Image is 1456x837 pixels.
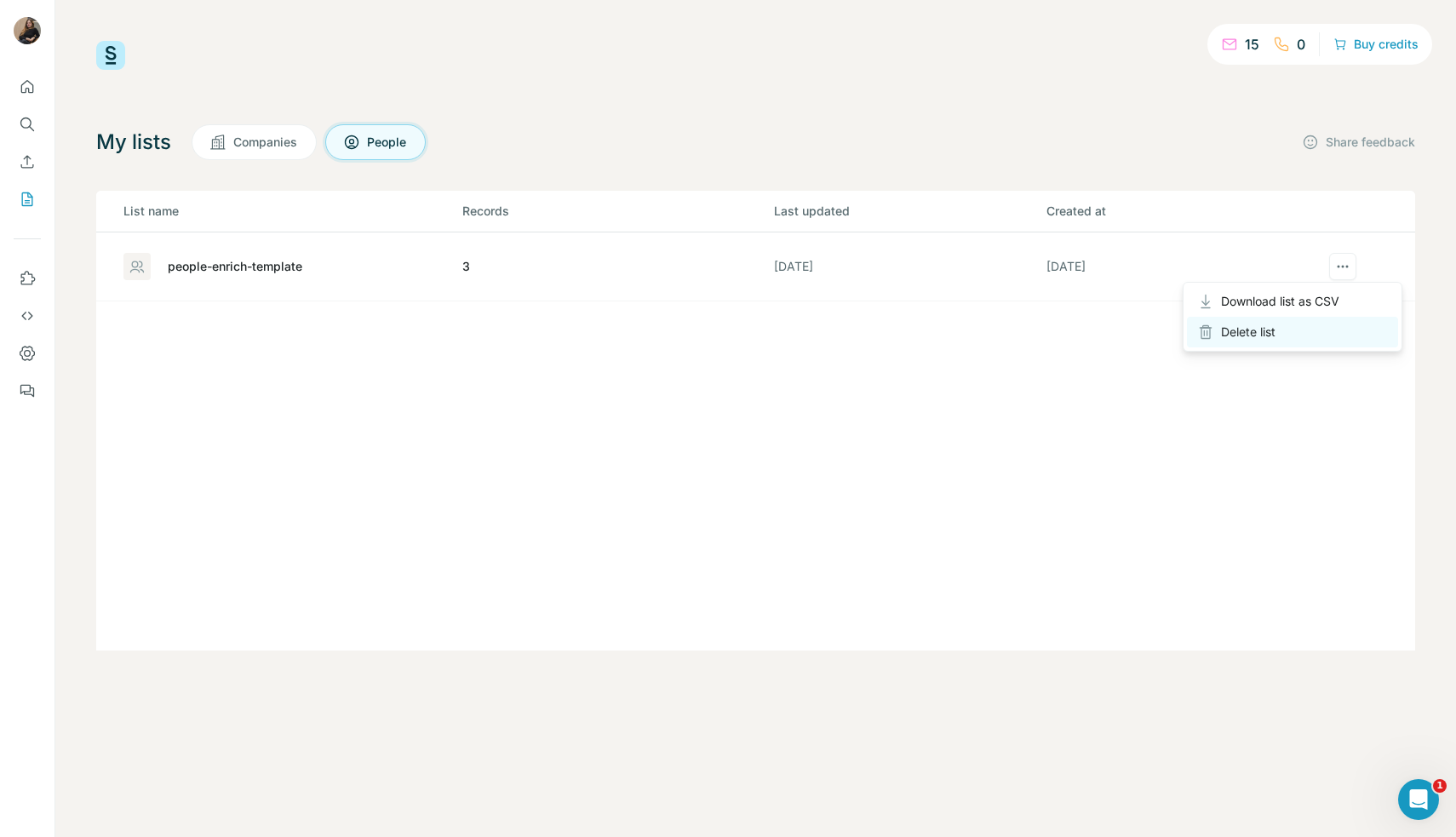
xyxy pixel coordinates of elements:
[14,338,41,369] button: Dashboard
[96,129,171,156] h4: My lists
[1433,779,1447,793] span: 1
[1046,203,1317,220] p: Created at
[168,258,302,275] div: people-enrich-template
[1046,232,1318,301] td: [DATE]
[14,263,41,294] button: Use Surfe on LinkedIn
[123,203,461,220] p: List name
[773,232,1046,301] td: [DATE]
[1333,32,1419,56] button: Buy credits
[367,134,408,151] span: People
[461,232,773,301] td: 3
[14,146,41,177] button: Enrich CSV
[462,203,772,220] p: Records
[774,203,1045,220] p: Last updated
[1245,34,1259,54] p: 15
[1302,134,1415,151] button: Share feedback
[14,184,41,215] button: My lists
[233,134,299,151] span: Companies
[1398,779,1439,820] iframe: Intercom live chat
[1297,34,1305,54] p: 0
[14,72,41,102] button: Quick start
[1187,317,1398,347] div: Delete list
[14,301,41,331] button: Use Surfe API
[96,41,125,70] img: Surfe Logo
[14,17,41,44] img: Avatar
[14,376,41,406] button: Feedback
[14,109,41,140] button: Search
[1329,253,1356,280] button: actions
[1221,293,1339,310] span: Download list as CSV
